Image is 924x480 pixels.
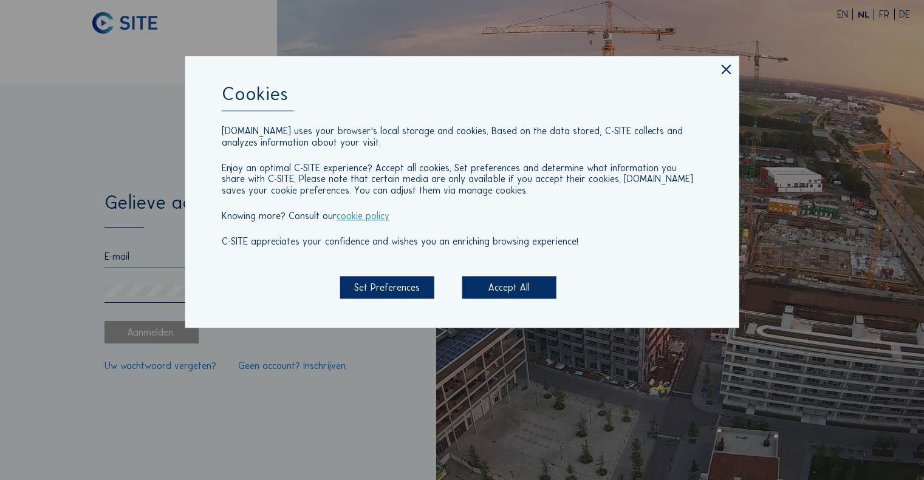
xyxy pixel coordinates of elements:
[222,211,702,222] p: Knowing more? Consult our
[222,163,702,197] p: Enjoy an optimal C-SITE experience? Accept all cookies. Set preferences and determine what inform...
[222,85,702,111] div: Cookies
[462,276,556,299] div: Accept All
[340,276,434,299] div: Set Preferences
[222,126,702,148] p: [DOMAIN_NAME] uses your browser's local storage and cookies. Based on the data stored, C-SITE col...
[222,237,702,248] p: C-SITE appreciates your confidence and wishes you an enriching browsing experience!
[337,210,389,221] a: cookie policy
